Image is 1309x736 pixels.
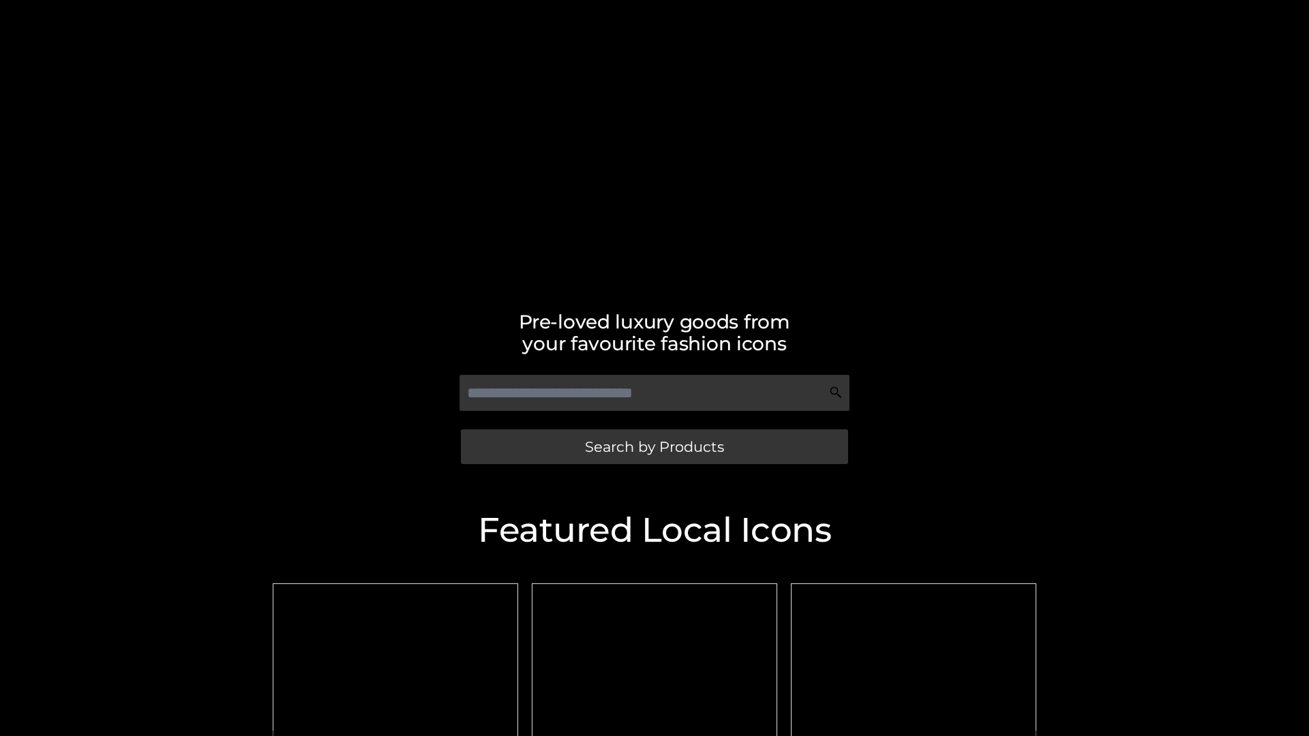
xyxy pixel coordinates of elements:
[266,513,1043,547] h2: Featured Local Icons​
[266,311,1043,354] h2: Pre-loved luxury goods from your favourite fashion icons
[829,386,843,399] img: Search Icon
[461,429,848,464] a: Search by Products
[585,440,724,454] span: Search by Products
